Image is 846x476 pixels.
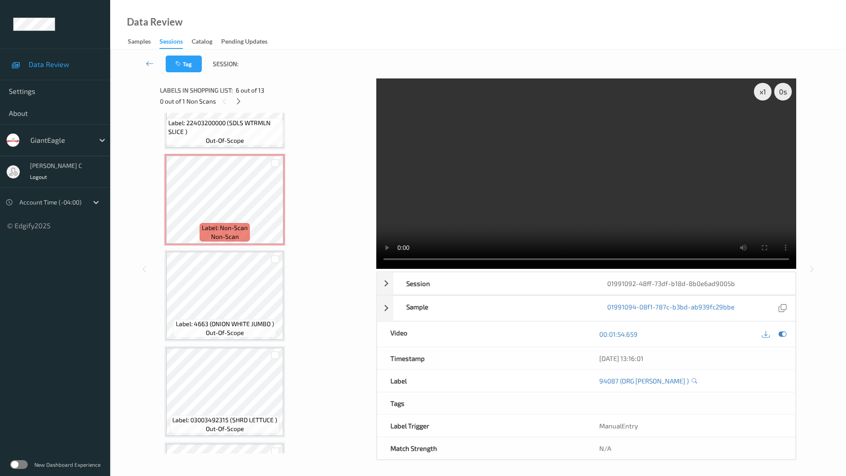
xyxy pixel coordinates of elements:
div: Timestamp [377,347,586,369]
span: non-scan [211,232,239,241]
div: Match Strength [377,437,586,459]
span: Label: 22403200000 (SDLS WTRMLN SLICE ) [168,119,281,136]
div: Samples [128,37,151,48]
span: Label: Non-Scan [202,223,248,232]
span: out-of-scope [206,424,244,433]
div: 0 s [774,83,792,100]
div: [DATE] 13:16:01 [599,354,782,363]
div: Sample [393,296,594,321]
div: N/A [586,437,795,459]
div: Catalog [192,37,212,48]
a: Pending Updates [221,36,276,48]
div: Data Review [127,18,182,26]
div: Sessions [160,37,183,49]
span: out-of-scope [206,136,244,145]
div: x 1 [754,83,772,100]
span: Labels in shopping list: [160,86,233,95]
div: Label Trigger [377,415,586,437]
a: 00:01:54.659 [599,330,638,338]
div: 0 out of 1 Non Scans [160,96,370,107]
div: Tags [377,392,586,414]
button: Tag [166,56,202,72]
div: 01991092-48ff-73df-b18d-8b0e6ad9005b [594,272,795,294]
a: Samples [128,36,160,48]
span: Label: 4663 (ONION WHITE JUMBO ) [176,320,274,328]
span: out-of-scope [206,328,244,337]
div: Pending Updates [221,37,267,48]
div: Session01991092-48ff-73df-b18d-8b0e6ad9005b [377,272,796,295]
div: Label [377,370,586,392]
a: Sessions [160,36,192,49]
a: 94087 (ORG [PERSON_NAME] ) [599,376,689,385]
div: ManualEntry [586,415,795,437]
span: Label: 03003492315 (SHRD LETTUCE ) [172,416,277,424]
span: 6 out of 13 [236,86,264,95]
a: 01991094-08f1-787c-b3bd-ab939fc29bbe [607,302,735,314]
div: Session [393,272,594,294]
div: Video [377,322,586,347]
div: Sample01991094-08f1-787c-b3bd-ab939fc29bbe [377,295,796,321]
span: Session: [213,59,238,68]
a: Catalog [192,36,221,48]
